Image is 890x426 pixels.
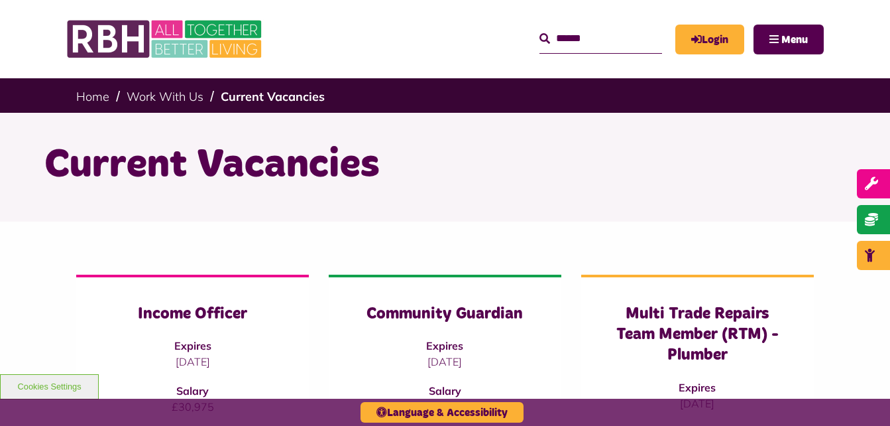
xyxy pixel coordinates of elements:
strong: Expires [174,339,211,352]
strong: Expires [679,381,716,394]
strong: Expires [426,339,463,352]
a: MyRBH [675,25,744,54]
a: Work With Us [127,89,203,104]
p: [DATE] [103,354,282,370]
h3: Community Guardian [355,304,535,324]
h3: Multi Trade Repairs Team Member (RTM) - Plumber [608,304,787,366]
iframe: Netcall Web Assistant for live chat [830,366,890,426]
h1: Current Vacancies [44,139,846,191]
strong: Salary [429,384,461,397]
h3: Income Officer [103,304,282,324]
span: Menu [781,35,808,45]
strong: Salary [176,384,209,397]
button: Navigation [753,25,824,54]
img: RBH [66,13,265,65]
a: Current Vacancies [221,89,325,104]
p: [DATE] [355,354,535,370]
p: [DATE] [608,395,787,411]
button: Language & Accessibility [361,402,524,423]
a: Home [76,89,109,104]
